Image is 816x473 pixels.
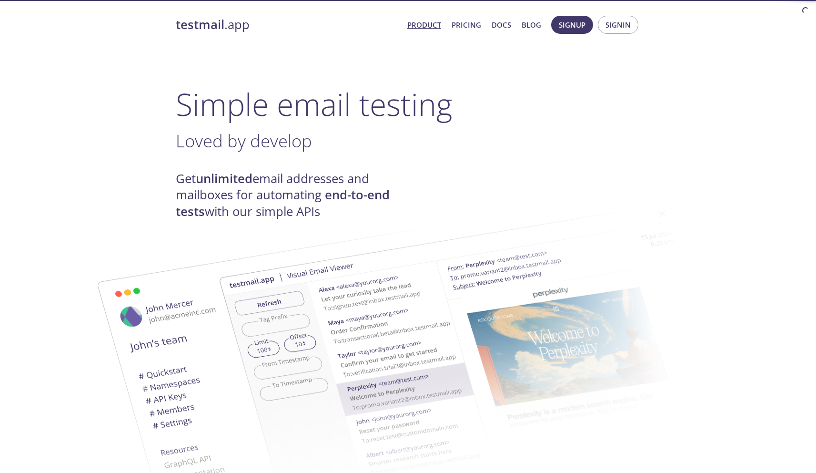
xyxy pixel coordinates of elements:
h1: Simple email testing [176,86,641,123]
strong: testmail [176,16,224,33]
strong: end-to-end tests [176,186,390,219]
a: Docs [492,19,511,31]
h4: Get email addresses and mailboxes for automating with our simple APIs [176,171,408,220]
span: Loved by develop [176,129,312,153]
span: Signup [559,19,585,31]
strong: unlimited [196,170,252,187]
a: Blog [522,19,541,31]
a: testmail.app [176,17,400,33]
a: Pricing [452,19,481,31]
a: Product [407,19,441,31]
button: Signup [551,16,593,34]
span: Signin [605,19,631,31]
button: Signin [598,16,638,34]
